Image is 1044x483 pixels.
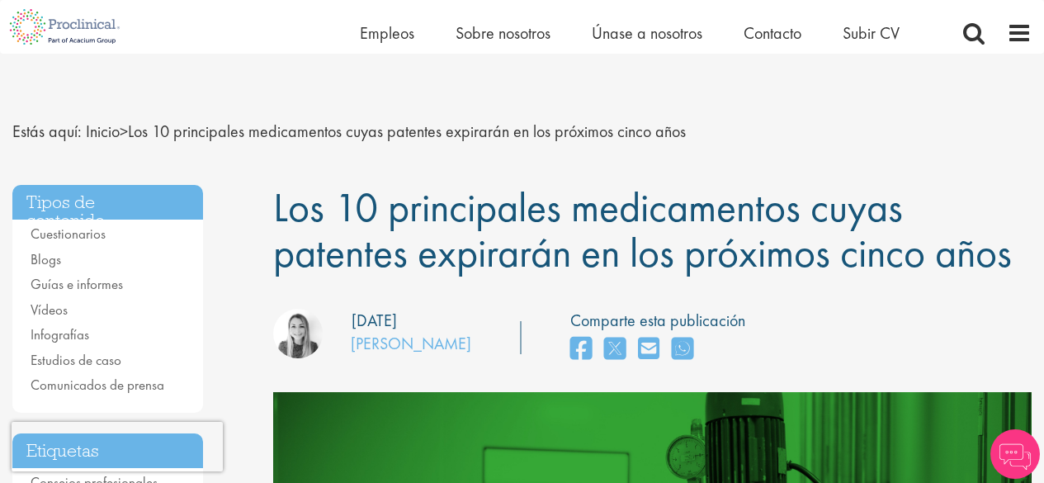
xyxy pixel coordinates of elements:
[352,310,397,331] font: [DATE]
[456,22,550,44] a: Sobre nosotros
[990,429,1040,479] img: Chatbot
[638,332,659,367] a: compartir por correo electrónico
[12,121,82,142] font: Estás aquí:
[128,121,686,142] font: Los 10 principales medicamentos cuyas patentes expirarán en los próximos cinco años
[570,332,592,367] a: compartir en facebook
[273,181,1012,279] font: Los 10 principales medicamentos cuyas patentes expirarán en los próximos cinco años
[273,309,323,358] img: Hannah Burke
[351,333,471,354] a: [PERSON_NAME]
[31,351,121,369] a: Estudios de caso
[120,121,128,142] font: >
[744,22,801,44] a: Contacto
[26,191,105,231] font: Tipos de contenido
[31,275,123,293] a: Guías e informes
[31,325,89,343] a: Infografías
[604,332,626,367] a: compartir en twitter
[843,22,900,44] a: Subir CV
[31,376,164,394] a: Comunicados de prensa
[86,121,120,142] font: Inicio
[592,22,702,44] a: Únase a nosotros
[86,121,120,142] a: breadcrumb link
[31,225,106,243] a: Cuestionarios
[360,22,414,44] a: Empleos
[12,422,223,471] iframe: reCAPTCHA
[31,301,68,319] a: Vídeos
[570,310,745,331] font: Comparte esta publicación
[31,250,61,268] a: Blogs
[672,332,693,367] a: compartir en whatsapp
